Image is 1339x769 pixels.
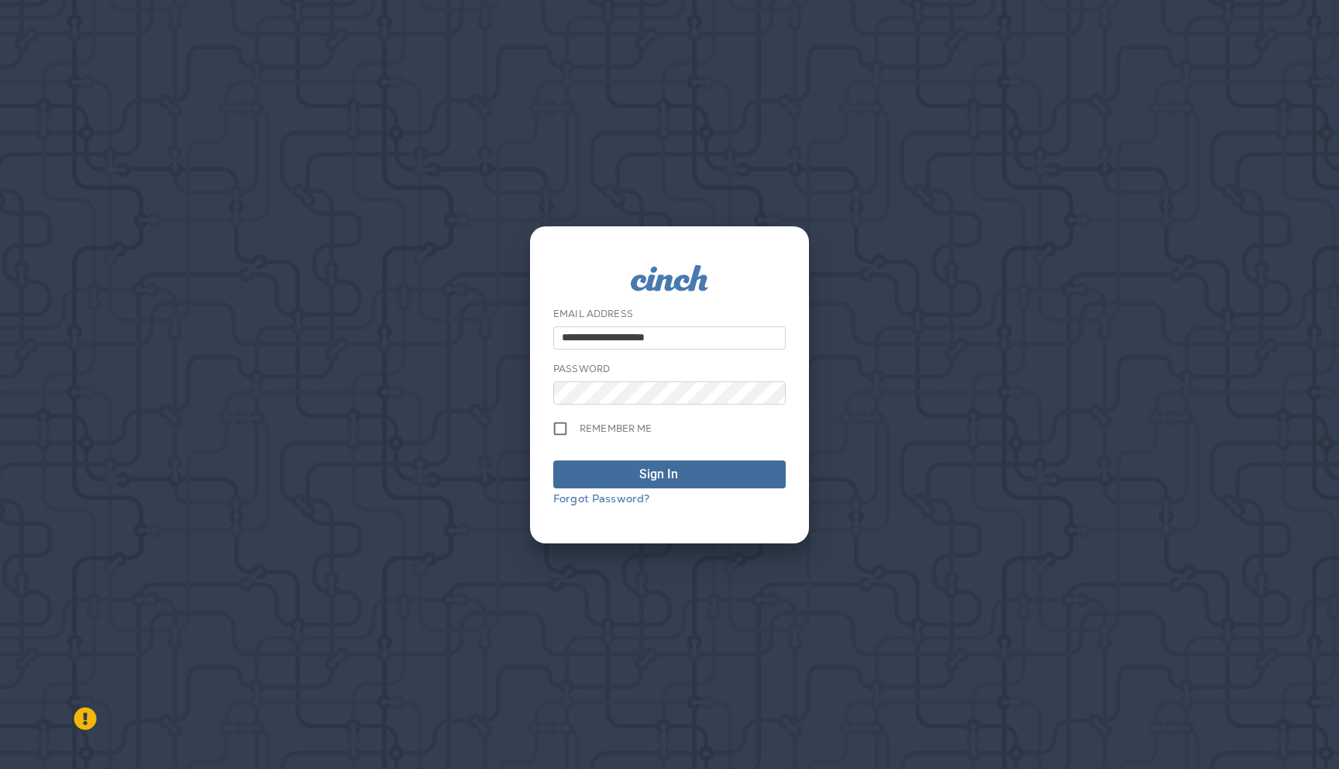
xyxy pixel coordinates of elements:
label: Password [553,363,610,375]
button: Sign In [553,460,786,488]
a: Forgot Password? [553,491,649,505]
label: Email Address [553,308,633,320]
span: Remember me [580,422,652,435]
div: Sign In [639,465,678,484]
